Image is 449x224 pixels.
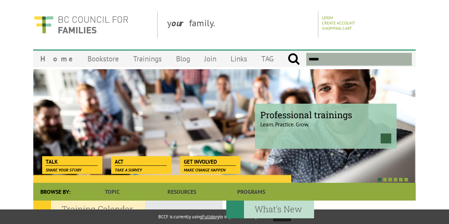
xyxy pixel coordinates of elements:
[78,183,147,201] a: Topic
[226,201,314,218] h2: What's New
[254,50,281,67] a: TAG
[33,50,80,67] a: Home
[197,50,223,67] a: Join
[180,156,239,166] a: Get Involved Make change happen
[115,158,167,166] span: Act
[260,115,391,128] p: Learn. Practice. Grow.
[111,156,170,166] a: Act Take a survey
[322,20,355,26] a: Create Account
[33,201,145,218] h2: Training Calendar
[260,109,391,121] span: Professional trainings
[169,50,197,67] a: Blog
[322,15,333,20] a: Login
[322,26,352,31] a: Shopping Cart
[202,214,219,220] a: Fullstory
[33,11,129,38] img: BC Council for FAMILIES
[46,167,81,173] span: Share your story
[42,156,101,166] a: Talk Share your story
[184,158,236,166] span: Get Involved
[115,167,142,173] span: Take a survey
[184,167,226,173] span: Make change happen
[147,183,216,201] a: Resources
[126,50,169,67] a: Trainings
[223,50,254,67] a: Links
[288,53,300,66] input: Submit
[33,183,78,201] div: Browse By:
[46,158,98,166] span: Talk
[80,50,126,67] a: Bookstore
[171,17,189,29] strong: our
[161,11,318,38] div: y family.
[217,183,286,201] a: Programs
